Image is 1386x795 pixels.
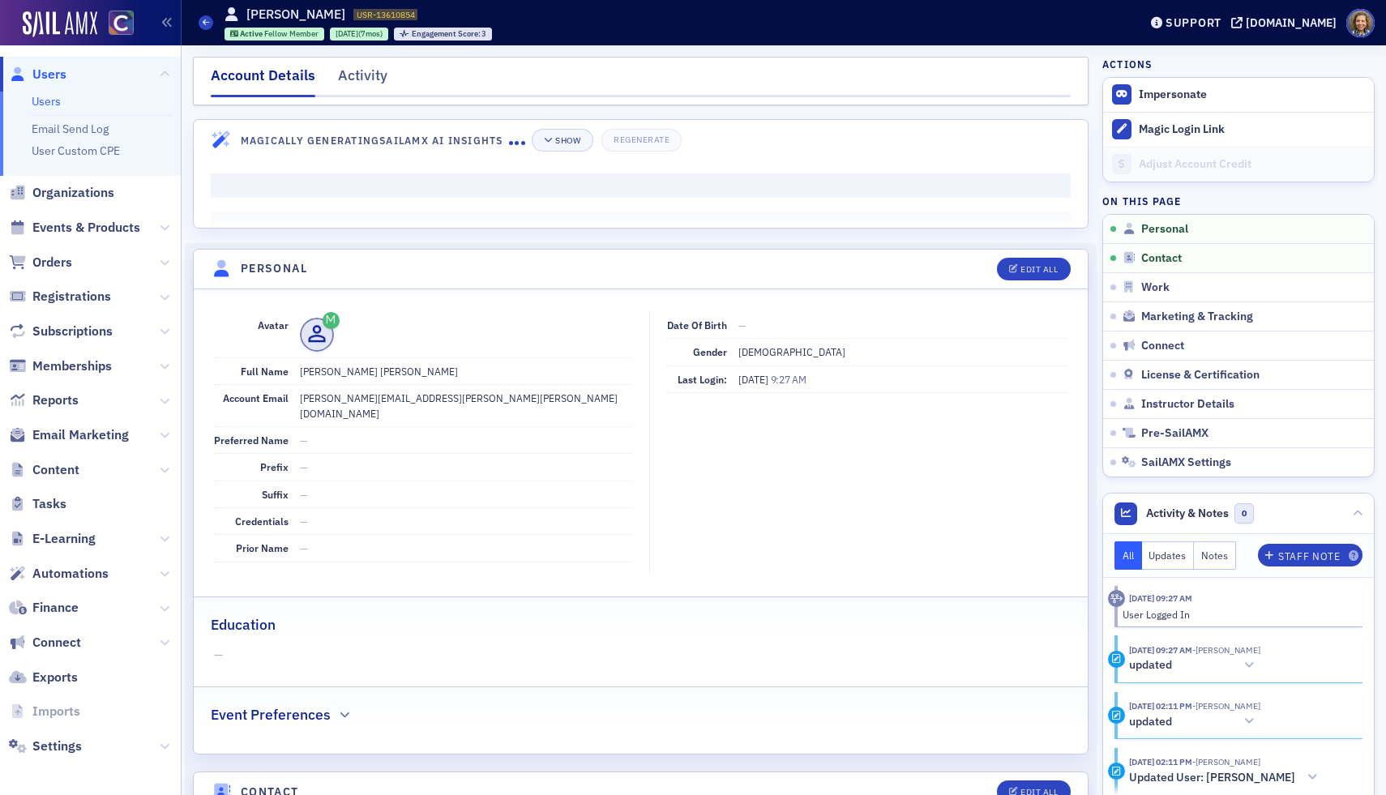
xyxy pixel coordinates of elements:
[1231,17,1342,28] button: [DOMAIN_NAME]
[258,318,289,331] span: Avatar
[738,339,1067,365] dd: [DEMOGRAPHIC_DATA]
[32,254,72,271] span: Orders
[336,28,383,39] div: (7mos)
[9,426,129,444] a: Email Marketing
[336,28,358,39] span: [DATE]
[300,385,632,426] dd: [PERSON_NAME][EMAIL_ADDRESS][PERSON_NAME][PERSON_NAME][DOMAIN_NAME]
[9,565,109,583] a: Automations
[1141,339,1184,353] span: Connect
[1129,769,1324,786] button: Updated User: [PERSON_NAME]
[1246,15,1337,30] div: [DOMAIN_NAME]
[241,133,509,147] h4: Magically Generating SailAMX AI Insights
[9,634,81,652] a: Connect
[1278,552,1340,561] div: Staff Note
[9,219,140,237] a: Events & Products
[300,488,308,501] span: —
[1129,756,1192,767] time: 7/31/2025 02:11 PM
[32,143,120,158] a: User Custom CPE
[738,373,771,386] span: [DATE]
[211,65,315,97] div: Account Details
[1346,9,1375,37] span: Profile
[109,11,134,36] img: SailAMX
[1258,544,1362,566] button: Staff Note
[412,28,482,39] span: Engagement Score :
[32,703,80,720] span: Imports
[300,434,308,447] span: —
[1114,541,1142,570] button: All
[211,614,276,635] h2: Education
[32,530,96,548] span: E-Learning
[9,184,114,202] a: Organizations
[236,541,289,554] span: Prior Name
[1108,651,1125,668] div: Update
[9,66,66,83] a: Users
[223,391,289,404] span: Account Email
[1123,607,1352,622] div: User Logged In
[1141,397,1234,412] span: Instructor Details
[667,318,727,331] span: Date of Birth
[230,28,319,39] a: Active Fellow Member
[300,515,308,528] span: —
[1102,194,1375,208] h4: On this page
[9,737,82,755] a: Settings
[9,391,79,409] a: Reports
[1108,590,1125,607] div: Activity
[9,461,79,479] a: Content
[9,495,66,513] a: Tasks
[262,488,289,501] span: Suffix
[1129,715,1172,729] h5: updated
[1129,713,1260,730] button: updated
[32,565,109,583] span: Automations
[738,318,746,331] span: —
[32,122,109,136] a: Email Send Log
[771,373,806,386] span: 9:27 AM
[1108,763,1125,780] div: Activity
[241,260,307,277] h4: Personal
[23,11,97,37] img: SailAMX
[1020,265,1058,274] div: Edit All
[1192,756,1260,767] span: Stacy Svendsen
[357,9,415,20] span: USR-13610854
[1139,157,1366,172] div: Adjust Account Credit
[32,669,78,686] span: Exports
[9,357,112,375] a: Memberships
[300,460,308,473] span: —
[1141,310,1253,324] span: Marketing & Tracking
[211,704,331,725] h2: Event Preferences
[32,323,113,340] span: Subscriptions
[300,358,632,384] dd: [PERSON_NAME] [PERSON_NAME]
[997,258,1070,280] button: Edit All
[693,345,727,358] span: Gender
[264,28,319,39] span: Fellow Member
[241,365,289,378] span: Full Name
[532,129,592,152] button: Show
[32,495,66,513] span: Tasks
[1129,657,1260,674] button: updated
[9,599,79,617] a: Finance
[9,530,96,548] a: E-Learning
[1102,57,1153,71] h4: Actions
[246,6,345,24] h1: [PERSON_NAME]
[1194,541,1236,570] button: Notes
[32,288,111,306] span: Registrations
[394,28,492,41] div: Engagement Score: 3
[601,129,682,152] button: Regenerate
[1129,592,1192,604] time: 8/15/2025 09:27 AM
[260,460,289,473] span: Prefix
[32,391,79,409] span: Reports
[1108,707,1125,724] div: Update
[9,669,78,686] a: Exports
[32,599,79,617] span: Finance
[32,184,114,202] span: Organizations
[555,136,580,145] div: Show
[1141,251,1182,266] span: Contact
[1129,700,1192,712] time: 7/31/2025 02:11 PM
[678,373,727,386] span: Last Login:
[1141,280,1170,295] span: Work
[225,28,325,41] div: Active: Active: Fellow Member
[330,28,388,41] div: 2025-01-13 00:00:00
[1129,644,1192,656] time: 8/15/2025 09:27 AM
[338,65,387,95] div: Activity
[1129,771,1295,785] h5: Updated User: [PERSON_NAME]
[32,94,61,109] a: Users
